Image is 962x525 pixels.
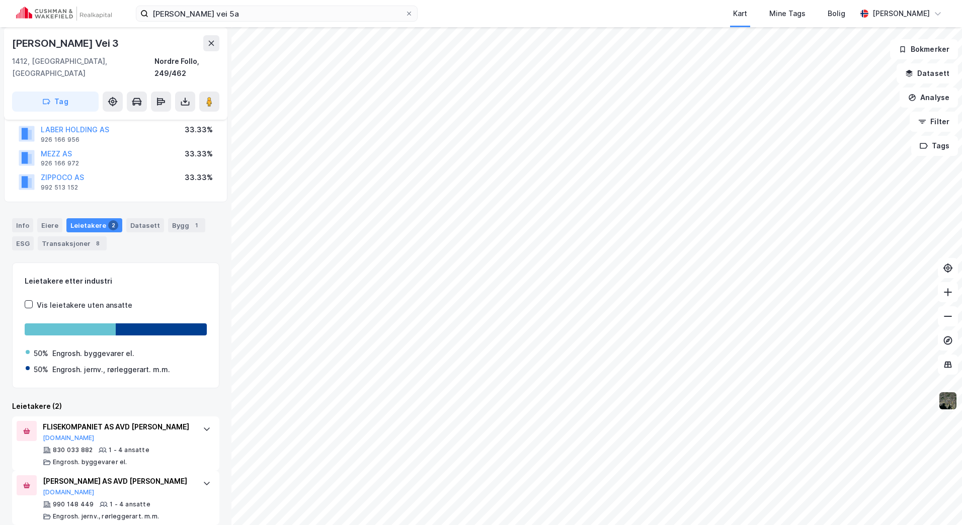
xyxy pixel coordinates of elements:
[53,500,94,508] div: 990 148 449
[911,136,958,156] button: Tags
[912,477,962,525] div: Kontrollprogram for chat
[41,184,78,192] div: 992 513 152
[93,238,103,248] div: 8
[733,8,747,20] div: Kart
[910,112,958,132] button: Filter
[191,220,201,230] div: 1
[43,434,95,442] button: [DOMAIN_NAME]
[900,87,958,108] button: Analyse
[185,148,213,160] div: 33.33%
[12,400,219,412] div: Leietakere (2)
[38,236,107,250] div: Transaksjoner
[52,364,170,376] div: Engrosh. jernv., rørleggerart. m.m.
[43,488,95,496] button: [DOMAIN_NAME]
[897,63,958,83] button: Datasett
[43,475,193,487] div: [PERSON_NAME] AS AVD [PERSON_NAME]
[185,171,213,184] div: 33.33%
[34,347,48,360] div: 50%
[43,421,193,433] div: FLISEKOMPANIET AS AVD [PERSON_NAME]
[12,35,121,51] div: [PERSON_NAME] Vei 3
[41,159,79,167] div: 926 166 972
[34,364,48,376] div: 50%
[52,347,134,360] div: Engrosh. byggevarer el.
[938,391,957,410] img: 9k=
[12,92,99,112] button: Tag
[168,218,205,232] div: Bygg
[53,512,159,520] div: Engrosh. jernv., rørleggerart. m.m.
[108,220,118,230] div: 2
[12,55,154,79] div: 1412, [GEOGRAPHIC_DATA], [GEOGRAPHIC_DATA]
[16,7,112,21] img: cushman-wakefield-realkapital-logo.202ea83816669bd177139c58696a8fa1.svg
[37,218,62,232] div: Eiere
[53,458,127,466] div: Engrosh. byggevarer el.
[148,6,405,21] input: Søk på adresse, matrikkel, gårdeiere, leietakere eller personer
[154,55,219,79] div: Nordre Follo, 249/462
[912,477,962,525] iframe: Chat Widget
[41,136,79,144] div: 926 166 956
[66,218,122,232] div: Leietakere
[12,236,34,250] div: ESG
[185,124,213,136] div: 33.33%
[769,8,806,20] div: Mine Tags
[110,500,150,508] div: 1 - 4 ansatte
[12,218,33,232] div: Info
[126,218,164,232] div: Datasett
[872,8,930,20] div: [PERSON_NAME]
[828,8,845,20] div: Bolig
[109,446,149,454] div: 1 - 4 ansatte
[37,299,132,311] div: Vis leietakere uten ansatte
[890,39,958,59] button: Bokmerker
[25,275,207,287] div: Leietakere etter industri
[53,446,93,454] div: 830 033 882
